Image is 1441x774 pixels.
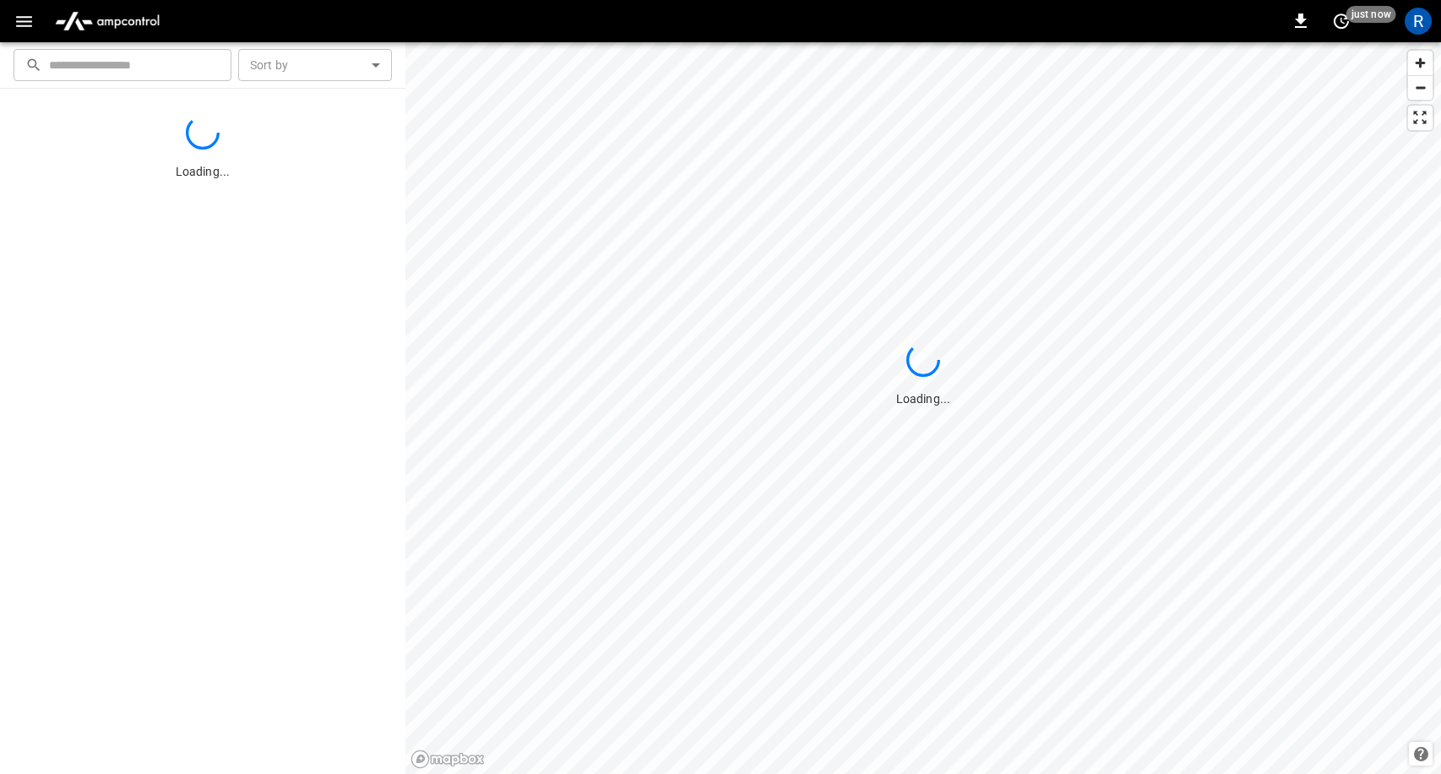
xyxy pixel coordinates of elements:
[48,5,166,37] img: ampcontrol.io logo
[176,165,230,178] span: Loading...
[405,42,1441,774] canvas: Map
[1408,75,1433,100] button: Zoom out
[411,749,485,769] a: Mapbox homepage
[1346,6,1396,23] span: just now
[1408,51,1433,75] button: Zoom in
[1328,8,1355,35] button: set refresh interval
[1405,8,1432,35] div: profile-icon
[1408,76,1433,100] span: Zoom out
[896,392,950,406] span: Loading...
